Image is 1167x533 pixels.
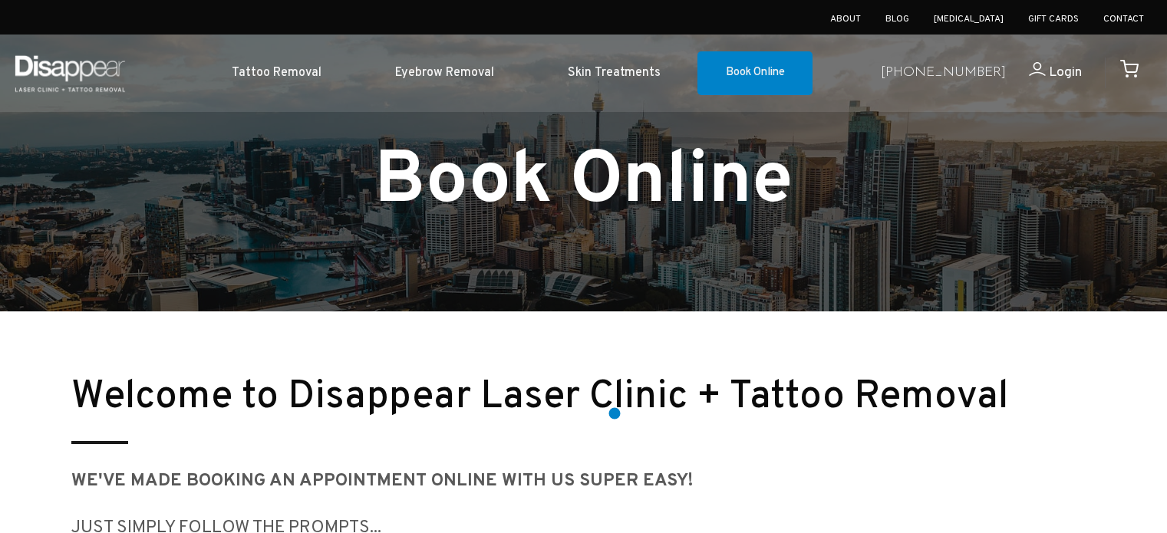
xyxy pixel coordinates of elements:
[59,147,1109,219] h1: Book Online
[1103,13,1144,25] a: Contact
[12,46,128,100] img: Disappear - Laser Clinic and Tattoo Removal Services in Sydney, Australia
[531,50,697,97] a: Skin Treatments
[71,470,694,492] strong: We've made booking AN appointment ONLINE WITH US SUPER EASY!
[1006,62,1082,84] a: Login
[881,62,1006,84] a: [PHONE_NUMBER]
[934,13,1004,25] a: [MEDICAL_DATA]
[885,13,909,25] a: Blog
[830,13,861,25] a: About
[1028,13,1079,25] a: Gift Cards
[195,50,358,97] a: Tattoo Removal
[71,373,1008,422] small: Welcome to Disappear Laser Clinic + Tattoo Removal
[1049,64,1082,81] span: Login
[697,51,813,96] a: Book Online
[358,50,531,97] a: Eyebrow Removal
